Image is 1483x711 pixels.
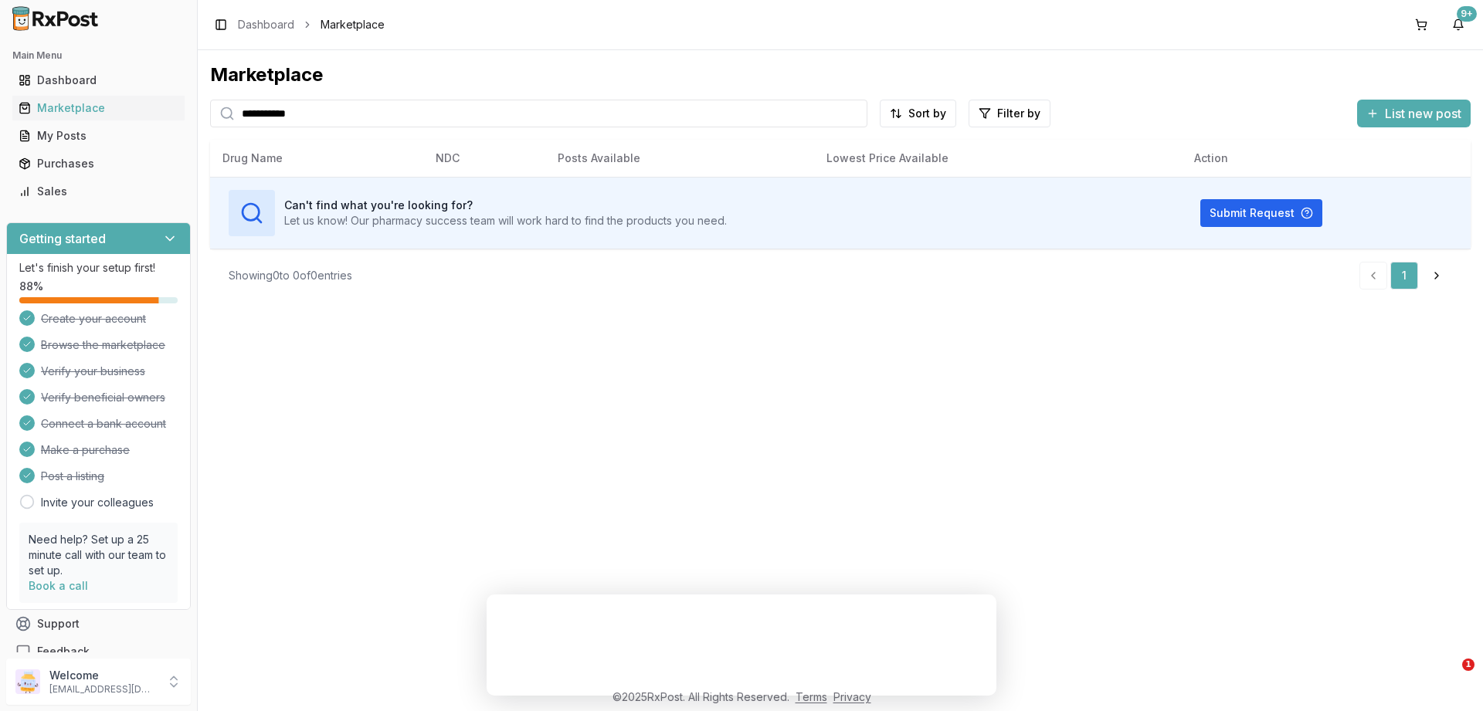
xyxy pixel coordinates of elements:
[210,140,423,177] th: Drug Name
[15,669,40,694] img: User avatar
[1462,659,1475,671] span: 1
[29,579,88,592] a: Book a call
[833,690,871,703] a: Privacy
[997,106,1040,121] span: Filter by
[1430,659,1468,696] iframe: Intercom live chat
[19,100,178,116] div: Marketplace
[321,17,385,32] span: Marketplace
[238,17,294,32] a: Dashboard
[49,683,157,696] p: [EMAIL_ADDRESS][DOMAIN_NAME]
[1390,262,1418,289] a: 1
[880,100,956,127] button: Sort by
[229,268,352,283] div: Showing 0 to 0 of 0 entries
[6,6,105,31] img: RxPost Logo
[12,49,185,62] h2: Main Menu
[6,96,191,120] button: Marketplace
[487,594,996,696] iframe: Survey from RxPost
[1182,140,1471,177] th: Action
[1385,104,1461,123] span: List new post
[41,416,166,432] span: Connect a bank account
[19,73,178,88] div: Dashboard
[6,610,191,638] button: Support
[29,532,168,578] p: Need help? Set up a 25 minute call with our team to set up.
[49,668,157,683] p: Welcome
[19,279,43,294] span: 88 %
[41,337,165,353] span: Browse the marketplace
[1357,100,1471,127] button: List new post
[19,184,178,199] div: Sales
[210,63,1471,87] div: Marketplace
[19,260,178,276] p: Let's finish your setup first!
[545,140,814,177] th: Posts Available
[12,66,185,94] a: Dashboard
[1357,107,1471,123] a: List new post
[1200,199,1322,227] button: Submit Request
[969,100,1050,127] button: Filter by
[19,128,178,144] div: My Posts
[12,94,185,122] a: Marketplace
[41,311,146,327] span: Create your account
[6,68,191,93] button: Dashboard
[19,156,178,171] div: Purchases
[796,690,827,703] a: Terms
[41,390,165,405] span: Verify beneficial owners
[12,122,185,150] a: My Posts
[19,229,106,248] h3: Getting started
[908,106,946,121] span: Sort by
[1446,12,1471,37] button: 9+
[37,644,90,659] span: Feedback
[814,140,1182,177] th: Lowest Price Available
[12,150,185,178] a: Purchases
[1421,262,1452,289] a: Go to next page
[423,140,545,177] th: NDC
[41,469,104,484] span: Post a listing
[41,442,130,458] span: Make a purchase
[1457,6,1477,22] div: 9+
[284,213,727,229] p: Let us know! Our pharmacy success team will work hard to find the products you need.
[1359,262,1452,289] nav: pagination
[6,151,191,176] button: Purchases
[41,364,145,379] span: Verify your business
[238,17,385,32] nav: breadcrumb
[12,178,185,205] a: Sales
[6,638,191,665] button: Feedback
[284,198,727,213] h3: Can't find what you're looking for?
[6,179,191,204] button: Sales
[6,124,191,148] button: My Posts
[41,495,154,510] a: Invite your colleagues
